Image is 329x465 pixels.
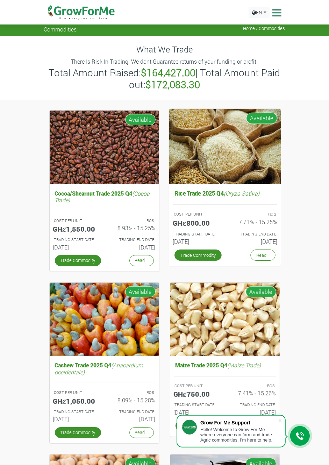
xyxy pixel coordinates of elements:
p: ROS [110,218,155,224]
img: growforme image [50,283,159,356]
h5: Maize Trade 2025 Q4 [174,360,276,370]
h6: 8.09% - 15.28% [109,397,156,403]
h5: Cashew Trade 2025 Q4 [53,360,156,377]
p: ROS [231,383,275,389]
p: COST PER UNIT [175,383,219,389]
p: There Is Risk In Trading. We dont Guarantee returns of your funding or profit. [45,57,284,66]
p: Estimated Trading Start Date [174,231,219,237]
a: Cocoa/Shearnut Trade 2025 Q4(Cocoa Trade) COST PER UNIT GHȼ1,550.00 ROS 8.93% - 15.25% TRADING ST... [53,188,156,253]
h6: [DATE] [53,244,99,251]
h4: What We Trade [44,44,285,55]
i: (Anacardium occidentale) [55,361,143,375]
p: Estimated Trading Start Date [54,237,98,243]
div: Hello! Welcome to Grow For Me where everyone can farm and trade Agric commodities. I'm here to help. [200,427,278,443]
span: Home / Commodities [243,26,285,31]
div: Grow For Me Support [200,420,278,425]
b: $164,427.00 [141,66,196,79]
p: ROS [231,212,276,218]
i: (Oryza Sativa) [223,190,259,197]
i: (Cocoa Trade) [55,190,150,204]
span: Available [125,286,156,297]
p: ROS [110,390,155,396]
h5: GHȼ800.00 [173,219,220,227]
p: COST PER UNIT [54,218,98,224]
a: Read... [250,250,275,261]
a: Maize Trade 2025 Q4(Maize Trade) COST PER UNIT GHȼ750.00 ROS 7.41% - 15.26% TRADING START DATE [D... [174,360,276,418]
span: Available [246,113,277,124]
img: growforme image [169,109,280,184]
a: Trade Commodity [174,250,222,261]
a: Cashew Trade 2025 Q4(Anacardium occidentale) COST PER UNIT GHȼ1,050.00 ROS 8.09% - 15.28% TRADING... [53,360,156,425]
h5: Cocoa/Shearnut Trade 2025 Q4 [53,188,156,205]
p: COST PER UNIT [174,212,219,218]
b: $172,083.30 [145,78,200,91]
p: Estimated Trading End Date [231,402,275,408]
h6: 8.93% - 15.25% [109,225,156,231]
a: EN [249,7,270,18]
p: Estimated Trading Start Date [175,402,219,408]
img: growforme image [50,111,159,184]
h6: [DATE] [174,409,220,416]
h6: [DATE] [109,244,156,251]
a: Trade Commodity [55,255,101,266]
span: Available [246,286,276,297]
p: COST PER UNIT [54,390,98,396]
h3: Total Amount Raised: | Total Amount Paid out: [45,67,284,90]
h5: GHȼ1,050.00 [53,397,99,405]
a: Trade Commodity [55,427,101,438]
h6: 7.41% - 15.26% [230,390,276,396]
h5: Rice Trade 2025 Q4 [173,188,277,199]
h5: GHȼ1,550.00 [53,225,99,233]
h6: [DATE] [230,409,276,416]
span: Commodities [44,26,77,33]
img: growforme image [170,283,280,356]
a: Read... [129,255,154,266]
h6: [DATE] [230,238,277,245]
span: Available [125,114,156,125]
a: Read... [129,427,154,438]
i: (Maize Trade) [228,361,261,369]
h6: [DATE] [53,416,99,422]
h5: GHȼ750.00 [174,390,220,398]
a: Trade Commodity [176,420,222,431]
h6: [DATE] [109,416,156,422]
a: Rice Trade 2025 Q4(Oryza Sativa) COST PER UNIT GHȼ800.00 ROS 7.71% - 15.25% TRADING START DATE [D... [173,188,277,248]
h6: [DATE] [173,238,220,245]
p: Estimated Trading End Date [110,409,155,415]
p: Estimated Trading End Date [231,231,276,237]
p: Estimated Trading End Date [110,237,155,243]
p: Estimated Trading Start Date [54,409,98,415]
h6: 7.71% - 15.25% [230,219,277,226]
